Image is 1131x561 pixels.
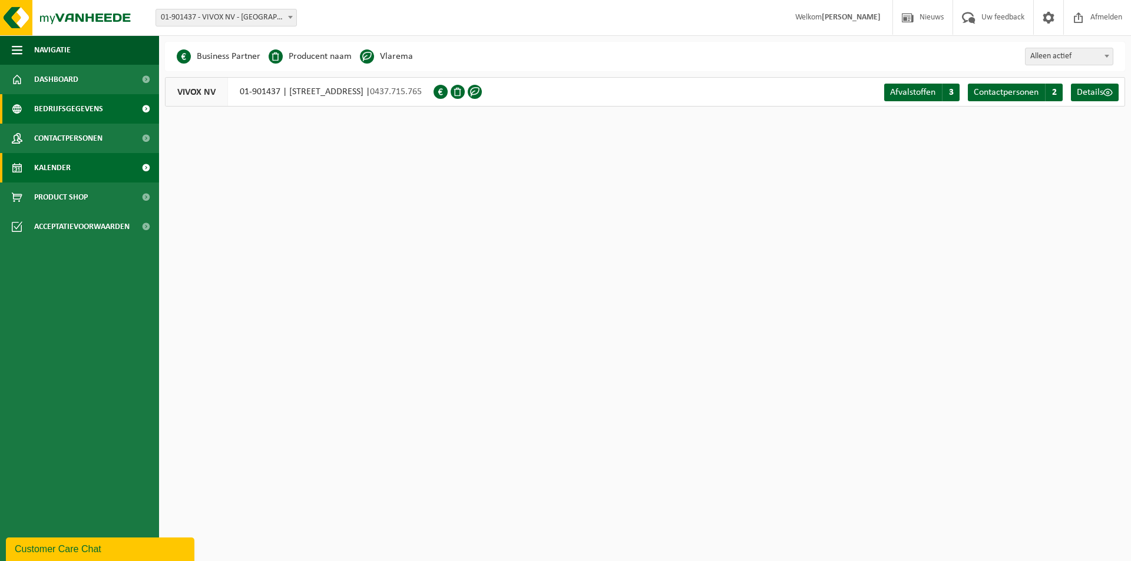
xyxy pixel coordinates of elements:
span: 01-901437 - VIVOX NV - HARELBEKE [156,9,296,26]
span: Details [1077,88,1103,97]
span: Navigatie [34,35,71,65]
span: 3 [942,84,960,101]
span: 01-901437 - VIVOX NV - HARELBEKE [156,9,297,26]
li: Vlarema [360,48,413,65]
span: Afvalstoffen [890,88,935,97]
span: 2 [1045,84,1063,101]
span: Bedrijfsgegevens [34,94,103,124]
li: Producent naam [269,48,352,65]
a: Afvalstoffen 3 [884,84,960,101]
iframe: chat widget [6,535,197,561]
a: Details [1071,84,1119,101]
span: Acceptatievoorwaarden [34,212,130,241]
span: Product Shop [34,182,88,212]
span: Contactpersonen [34,124,102,153]
span: Alleen actief [1026,48,1113,65]
span: Contactpersonen [974,88,1039,97]
span: Kalender [34,153,71,182]
strong: [PERSON_NAME] [822,13,881,22]
li: Business Partner [177,48,260,65]
a: Contactpersonen 2 [968,84,1063,101]
span: Dashboard [34,65,78,94]
span: 0437.715.765 [370,87,422,97]
div: 01-901437 | [STREET_ADDRESS] | [165,77,434,107]
span: VIVOX NV [166,78,228,106]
